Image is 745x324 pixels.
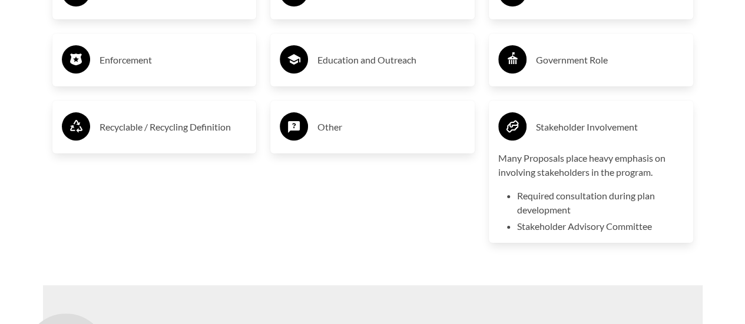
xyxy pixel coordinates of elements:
h3: Recyclable / Recycling Definition [100,118,247,136]
p: Many Proposals place heavy emphasis on involving stakeholders in the program. [498,151,684,179]
h3: Other [317,118,465,136]
h3: Government Role [536,51,684,69]
li: Required consultation during plan development [517,189,684,217]
h3: Enforcement [100,51,247,69]
h3: Stakeholder Involvement [536,118,684,136]
h3: Education and Outreach [317,51,465,69]
li: Stakeholder Advisory Committee [517,219,684,233]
